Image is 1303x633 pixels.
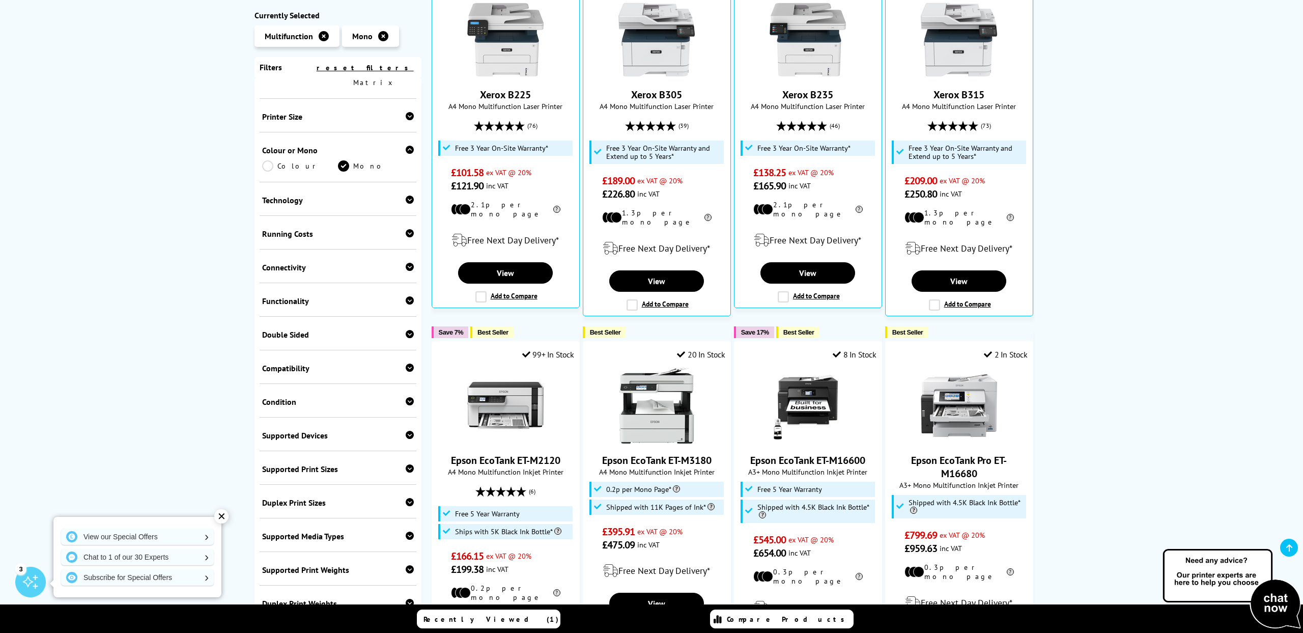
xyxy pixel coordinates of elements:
[904,542,938,555] span: £959.63
[618,2,695,78] img: Xerox B305
[467,70,544,80] a: Xerox B225
[214,509,229,524] div: ✕
[470,326,514,338] button: Best Seller
[788,181,811,190] span: inc VAT
[757,144,851,152] span: Free 3 Year On-Site Warranty*
[15,563,26,574] div: 3
[757,503,872,519] span: Shipped with 4.5K Black Ink Bottle*
[254,10,421,20] div: Currently Selected
[921,70,997,80] a: Xerox B315
[637,527,683,536] span: ex VAT @ 20%
[602,525,635,538] span: £395.91
[904,187,938,201] span: £250.80
[262,498,414,508] div: Duplex Print Sizes
[753,179,786,192] span: £165.90
[904,529,938,542] span: £799.69
[891,234,1028,263] div: modal_delivery
[437,101,574,111] span: A4 Mono Multifunction Laser Printer
[830,116,840,135] span: (46)
[776,326,819,338] button: Best Seller
[455,144,548,152] span: Free 3 Year On-Site Warranty*
[904,563,1014,581] li: 0.3p per mono page
[609,593,704,614] a: View
[61,549,214,565] a: Chat to 1 of our 30 Experts
[770,367,846,444] img: Epson EcoTank ET-M16600
[770,2,846,78] img: Xerox B235
[486,564,508,574] span: inc VAT
[61,529,214,545] a: View our Special Offers
[317,63,414,72] a: reset filters
[606,144,721,160] span: Free 3 Year On-Site Warranty and Extend up to 5 Years*
[892,328,923,336] span: Best Seller
[618,70,695,80] a: Xerox B305
[262,112,414,122] div: Printer Size
[262,598,414,609] div: Duplex Print Weights
[602,454,712,467] a: Epson EcoTank ET-M3180
[455,528,561,536] span: Ships with 5K Black Ink Bottle*
[637,189,660,199] span: inc VAT
[782,88,833,101] a: Xerox B235
[911,454,1007,480] a: Epson EcoTank Pro ET-M16680
[637,540,660,549] span: inc VAT
[467,367,544,444] img: Epson EcoTank ET-M2120
[885,326,928,338] button: Best Seller
[475,291,537,302] label: Add to Compare
[921,367,997,444] img: Epson EcoTank Pro ET-M16680
[262,262,414,272] div: Connectivity
[486,181,508,190] span: inc VAT
[439,328,463,336] span: Save 7%
[770,70,846,80] a: Xerox B235
[262,296,414,306] div: Functionality
[984,349,1028,360] div: 2 In Stock
[940,189,962,199] span: inc VAT
[451,584,560,602] li: 0.2p per mono page
[788,548,811,558] span: inc VAT
[602,538,635,552] span: £475.09
[262,229,414,239] div: Running Costs
[618,435,695,446] a: Epson EcoTank ET-M3180
[588,101,725,111] span: A4 Mono Multifunction Laser Printer
[458,262,553,284] a: View
[451,549,484,563] span: £166.15
[753,533,786,546] span: £545.00
[740,467,876,477] span: A3+ Mono Multifunction Inkjet Printer
[451,179,484,192] span: £121.90
[677,349,725,360] div: 20 In Stock
[262,160,338,172] a: Colour
[710,610,854,628] a: Compare Products
[527,116,537,135] span: (76)
[602,187,635,201] span: £226.80
[437,226,574,255] div: modal_delivery
[1160,547,1303,631] img: Open Live Chat window
[432,326,468,338] button: Save 7%
[740,593,876,622] div: modal_delivery
[912,270,1006,292] a: View
[588,557,725,585] div: modal_delivery
[262,363,414,373] div: Compatibility
[590,328,621,336] span: Best Seller
[260,62,282,72] span: Filters
[588,234,725,263] div: modal_delivery
[423,615,559,624] span: Recently Viewed (1)
[467,2,544,78] img: Xerox B225
[352,31,373,41] span: Mono
[741,328,769,336] span: Save 17%
[606,503,715,511] span: Shipped with 11K Pages of Ink*
[262,464,414,474] div: Supported Print Sizes
[451,166,484,179] span: £101.58
[417,610,560,628] a: Recently Viewed (1)
[783,328,814,336] span: Best Seller
[61,569,214,586] a: Subscribe for Special Offers
[753,546,786,560] span: £654.00
[455,510,520,518] span: Free 5 Year Warranty
[618,367,695,444] img: Epson EcoTank ET-M3180
[588,467,725,477] span: A4 Mono Multifunction Inkjet Printer
[788,168,834,177] span: ex VAT @ 20%
[788,535,834,544] span: ex VAT @ 20%
[262,145,414,155] div: Colour or Mono
[451,200,560,218] li: 2.1p per mono page
[606,485,680,493] span: 0.2p per Mono Page*
[909,499,1024,515] span: Shipped with 4.5K Black Ink Bottle*
[262,195,414,205] div: Technology
[262,329,414,340] div: Double Sided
